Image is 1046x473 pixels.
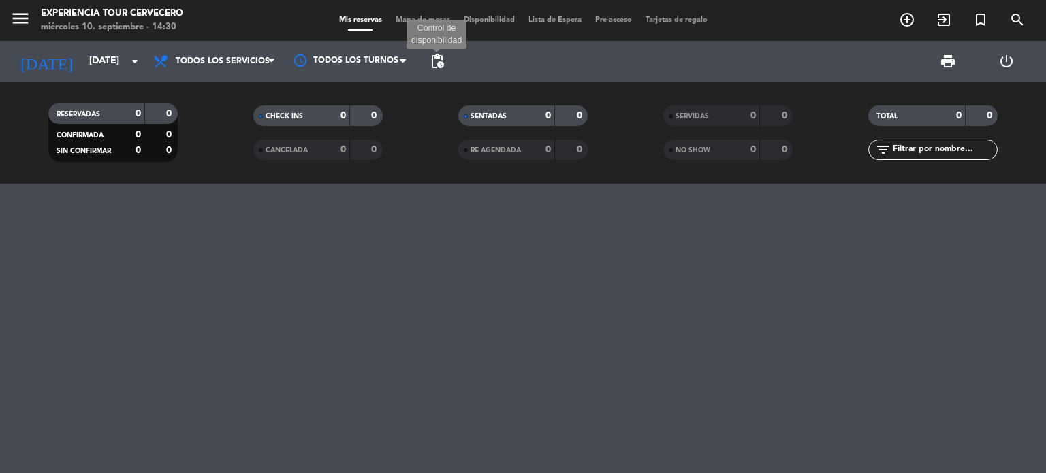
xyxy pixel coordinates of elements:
strong: 0 [545,145,551,154]
i: power_settings_new [998,53,1015,69]
span: Mapa de mesas [389,16,457,24]
strong: 0 [340,111,346,120]
i: arrow_drop_down [127,53,143,69]
span: Pre-acceso [588,16,639,24]
span: SENTADAS [471,113,507,120]
span: Lista de Espera [522,16,588,24]
span: RESERVADAS [57,111,100,118]
strong: 0 [166,146,174,155]
span: CHECK INS [266,113,303,120]
i: exit_to_app [936,12,952,28]
div: miércoles 10. septiembre - 14:30 [41,20,183,34]
strong: 0 [371,145,379,154]
strong: 0 [577,111,585,120]
span: Todos los servicios [176,56,270,66]
span: Disponibilidad [457,16,522,24]
i: filter_list [875,142,891,158]
div: Control de disponibilidad [407,20,466,50]
strong: 0 [136,109,141,118]
i: turned_in_not [972,12,989,28]
strong: 0 [750,111,756,120]
strong: 0 [750,145,756,154]
strong: 0 [782,111,790,120]
strong: 0 [987,111,995,120]
div: Experiencia Tour Cervecero [41,7,183,20]
strong: 0 [136,130,141,140]
strong: 0 [371,111,379,120]
i: add_circle_outline [899,12,915,28]
i: [DATE] [10,46,82,76]
span: TOTAL [876,113,898,120]
span: NO SHOW [676,147,710,154]
span: print [940,53,956,69]
strong: 0 [782,145,790,154]
div: LOG OUT [977,41,1036,82]
strong: 0 [136,146,141,155]
strong: 0 [340,145,346,154]
strong: 0 [166,109,174,118]
span: SERVIDAS [676,113,709,120]
strong: 0 [166,130,174,140]
span: Tarjetas de regalo [639,16,714,24]
span: CANCELADA [266,147,308,154]
span: SIN CONFIRMAR [57,148,111,154]
strong: 0 [577,145,585,154]
input: Filtrar por nombre... [891,142,997,157]
span: pending_actions [429,53,445,69]
i: search [1009,12,1026,28]
span: Mis reservas [332,16,389,24]
i: menu [10,8,31,29]
span: RE AGENDADA [471,147,521,154]
strong: 0 [545,111,551,120]
span: CONFIRMADA [57,132,104,139]
strong: 0 [956,111,962,120]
